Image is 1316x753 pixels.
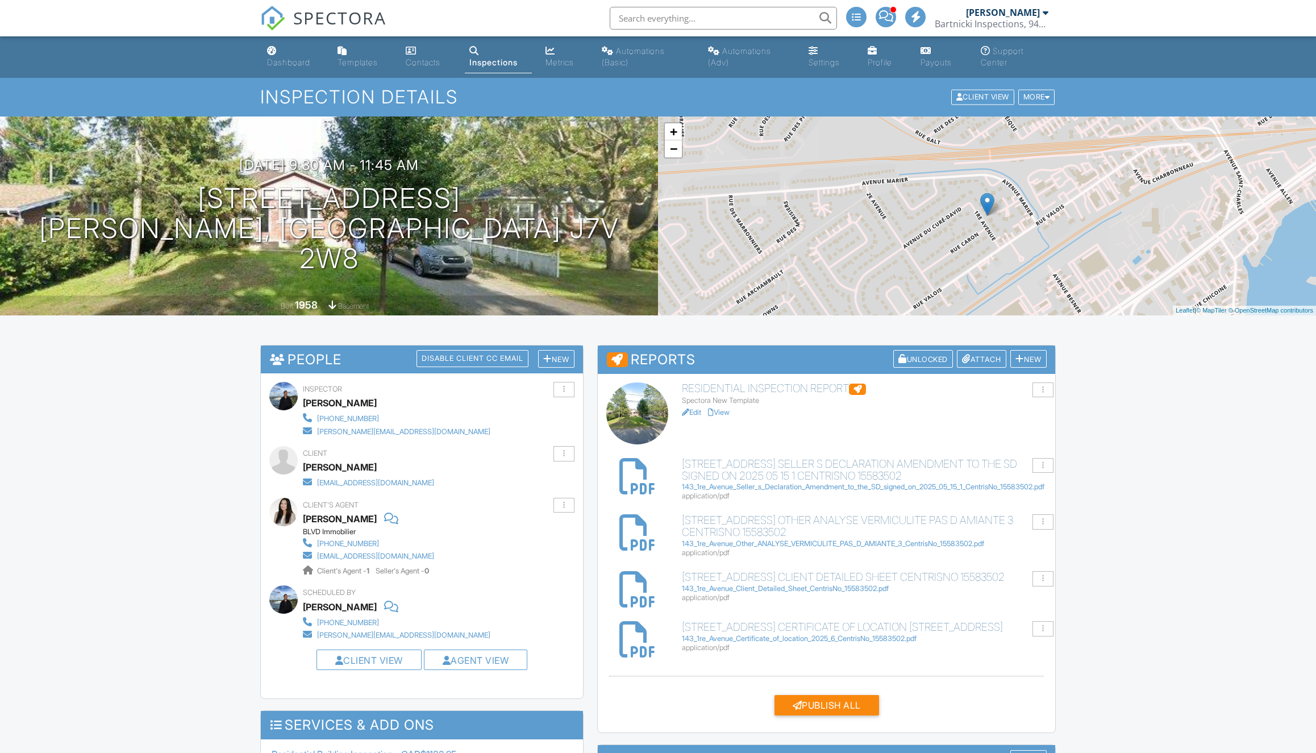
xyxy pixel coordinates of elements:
div: [PERSON_NAME] [966,7,1040,18]
div: Settings [809,57,840,67]
div: [PHONE_NUMBER] [317,414,379,423]
a: Automations (Advanced) [703,41,795,73]
input: Search everything... [610,7,837,30]
a: Agent View [443,655,509,666]
div: [PERSON_NAME] [303,394,377,411]
a: © OpenStreetMap contributors [1228,307,1313,314]
div: Spectora New Template [682,396,1047,405]
a: SPECTORA [260,15,386,39]
div: application/pdf [682,643,1047,652]
div: [PERSON_NAME] [303,459,377,476]
div: Metrics [545,57,574,67]
div: [EMAIL_ADDRESS][DOMAIN_NAME] [317,479,434,488]
a: © MapTiler [1196,307,1227,314]
h6: Residential Inspection Report [682,382,1047,395]
div: [PHONE_NUMBER] [317,539,379,548]
a: Zoom in [665,123,682,140]
h3: People [261,346,583,373]
div: Client View [951,90,1014,105]
div: [EMAIL_ADDRESS][DOMAIN_NAME] [317,552,434,561]
div: 1958 [295,299,318,311]
div: Inspections [469,57,518,67]
div: application/pdf [682,548,1047,558]
a: View [708,408,730,417]
h6: [STREET_ADDRESS] Other ANALYSE VERMICULITE PAS D AMIANTE 3 CentrisNo 15583502 [682,514,1047,538]
h1: [STREET_ADDRESS] [PERSON_NAME], [GEOGRAPHIC_DATA] J7V 2W8 [18,184,640,273]
div: [PERSON_NAME][EMAIL_ADDRESS][DOMAIN_NAME] [317,427,490,436]
a: Company Profile [863,41,907,73]
span: Built [281,302,293,310]
a: Automations (Basic) [597,41,694,73]
a: Client View [950,92,1017,101]
strong: 1 [367,567,369,575]
div: Automations (Adv) [708,46,771,67]
div: Payouts [921,57,952,67]
a: [PERSON_NAME] [303,510,377,527]
span: Client [303,449,327,457]
div: BLVD Immobilier [303,527,443,536]
div: Bartnicki Inspections, 9439-9045 Quebec Inc. [935,18,1048,30]
a: Templates [333,41,392,73]
div: More [1018,90,1055,105]
a: Support Center [976,41,1053,73]
span: Client's Agent [303,501,359,509]
span: Client's Agent - [317,567,371,575]
h6: [STREET_ADDRESS] Seller s Declaration Amendment to the SD signed on 2025 05 15 1 CentrisNo 15583502 [682,458,1047,482]
h1: Inspection Details [260,87,1056,107]
div: 143_1re_Avenue_Other_ANALYSE_VERMICULITE_PAS_D_AMIANTE_3_CentrisNo_15583502.pdf [682,539,1047,548]
a: [STREET_ADDRESS] Seller s Declaration Amendment to the SD signed on 2025 05 15 1 CentrisNo 155835... [682,458,1047,501]
div: Templates [338,57,378,67]
div: Disable Client CC Email [417,350,528,367]
div: | [1173,306,1316,315]
a: [PHONE_NUMBER] [303,536,434,549]
strong: 0 [424,567,429,575]
div: [PERSON_NAME] [303,598,377,615]
div: Publish All [774,695,879,715]
div: 143_1re_Avenue_Certificate_of_location_2025_6_CentrisNo_15583502.pdf [682,634,1047,643]
div: 143_1re_Avenue_Client_Detailed_Sheet_CentrisNo_15583502.pdf [682,584,1047,593]
div: application/pdf [682,593,1047,602]
a: [PHONE_NUMBER] [303,615,490,628]
h6: [STREET_ADDRESS] Certificate of location [STREET_ADDRESS] [682,621,1047,633]
a: Inspections [465,41,532,73]
img: The Best Home Inspection Software - Spectora [260,6,285,31]
div: New [1010,350,1047,368]
h6: [STREET_ADDRESS] Client Detailed Sheet CentrisNo 15583502 [682,571,1047,583]
a: Client View [335,655,403,666]
a: Leaflet [1176,307,1194,314]
a: [PERSON_NAME][EMAIL_ADDRESS][DOMAIN_NAME] [303,628,490,640]
a: Payouts [916,41,967,73]
a: Edit [682,408,701,417]
div: [PHONE_NUMBER] [317,618,379,627]
a: [EMAIL_ADDRESS][DOMAIN_NAME] [303,476,434,488]
span: SPECTORA [293,6,386,30]
div: Attach [957,350,1006,368]
a: Zoom out [665,140,682,157]
a: [PHONE_NUMBER] [303,411,490,424]
h3: [DATE] 9:30 am - 11:45 am [239,157,419,173]
a: Contacts [401,41,456,73]
div: Contacts [406,57,440,67]
a: [PERSON_NAME][EMAIL_ADDRESS][DOMAIN_NAME] [303,425,490,437]
span: Inspector [303,385,342,393]
h3: Reports [598,346,1055,374]
div: Support Center [981,46,1023,67]
a: Settings [804,41,854,73]
span: basement [338,302,369,310]
a: [EMAIL_ADDRESS][DOMAIN_NAME] [303,549,434,561]
div: application/pdf [682,492,1047,501]
a: [STREET_ADDRESS] Client Detailed Sheet CentrisNo 15583502 143_1re_Avenue_Client_Detailed_Sheet_Ce... [682,571,1047,602]
a: [STREET_ADDRESS] Other ANALYSE VERMICULITE PAS D AMIANTE 3 CentrisNo 15583502 143_1re_Avenue_Othe... [682,514,1047,558]
div: Dashboard [267,57,310,67]
div: 143_1re_Avenue_Seller_s_Declaration_Amendment_to_the_SD_signed_on_2025_05_15_1_CentrisNo_15583502... [682,482,1047,492]
a: Residential Inspection Report Spectora New Template [682,382,1047,405]
a: Metrics [541,41,588,73]
span: Seller's Agent - [376,567,429,575]
div: New [538,350,574,368]
div: Profile [868,57,892,67]
a: [STREET_ADDRESS] Certificate of location [STREET_ADDRESS] 143_1re_Avenue_Certificate_of_location_... [682,621,1047,652]
div: Unlocked [893,350,953,368]
span: Scheduled By [303,588,356,597]
div: Automations (Basic) [602,46,665,67]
